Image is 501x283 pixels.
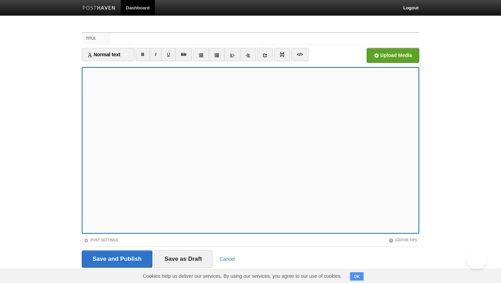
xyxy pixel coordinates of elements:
img: Posthaven-bar [82,6,116,11]
a: </> [291,48,308,61]
a: B [136,48,150,61]
a: Editor Tips [389,238,417,242]
span: Cookies help us deliver our services. By using our services, you agree to our use of cookies. [136,269,349,283]
input: Save and Publish [82,250,152,268]
a: Post Settings [84,238,118,242]
a: I [150,48,162,61]
a: Str [175,48,192,61]
a: Cancel [220,256,235,262]
label: Title [82,33,110,44]
del: Str [181,52,187,57]
input: Save as Draft [154,250,213,268]
img: pagebreak-icon.png [280,52,285,57]
button: OK [350,272,364,281]
iframe: Help Scout Beacon - Open [466,248,487,269]
span: Normal text [87,52,120,57]
a: U [161,48,176,61]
